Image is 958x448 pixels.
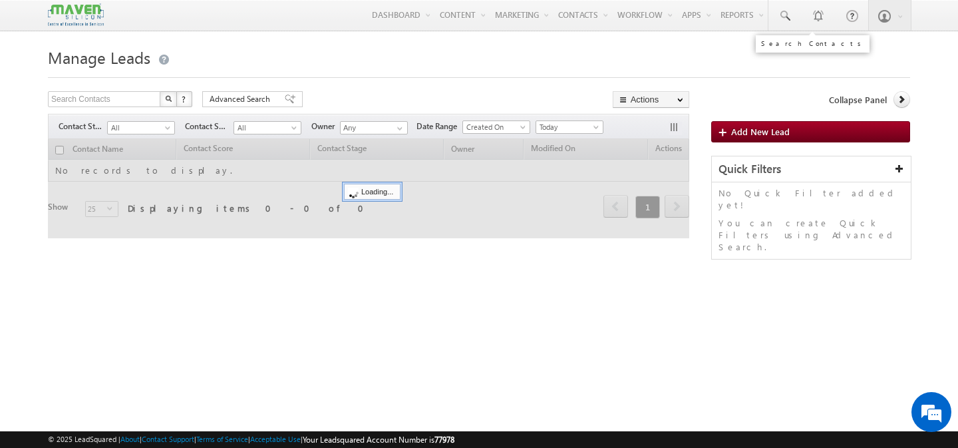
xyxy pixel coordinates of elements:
[234,121,301,134] a: All
[185,120,234,132] span: Contact Source
[712,156,911,182] div: Quick Filters
[311,120,340,132] span: Owner
[120,435,140,443] a: About
[303,435,454,445] span: Your Leadsquared Account Number is
[107,121,175,134] a: All
[340,121,408,134] input: Type to Search
[196,435,248,443] a: Terms of Service
[434,435,454,445] span: 77978
[462,120,530,134] a: Created On
[344,184,400,200] div: Loading...
[250,435,301,443] a: Acceptable Use
[718,187,904,211] p: No Quick Filter added yet!
[108,122,171,134] span: All
[176,91,192,107] button: ?
[613,91,689,108] button: Actions
[165,95,172,102] img: Search
[829,94,887,106] span: Collapse Panel
[463,121,526,133] span: Created On
[234,122,297,134] span: All
[731,126,790,137] span: Add New Lead
[142,435,194,443] a: Contact Support
[390,122,406,135] a: Show All Items
[536,120,603,134] a: Today
[59,120,107,132] span: Contact Stage
[48,3,104,27] img: Custom Logo
[48,47,150,68] span: Manage Leads
[416,120,462,132] span: Date Range
[536,121,599,133] span: Today
[182,93,188,105] span: ?
[761,39,864,47] div: Search Contacts
[718,217,904,253] p: You can create Quick Filters using Advanced Search.
[48,433,454,446] span: © 2025 LeadSquared | | | | |
[210,93,274,105] span: Advanced Search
